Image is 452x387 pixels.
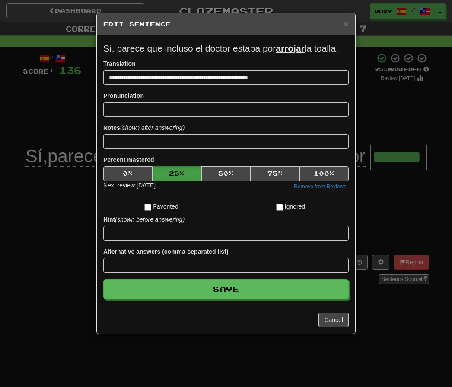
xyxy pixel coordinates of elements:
h5: Edit Sentence [103,20,349,29]
input: Favorited [144,204,151,211]
button: Close [344,19,349,28]
button: 25% [153,166,202,181]
button: Cancel [318,313,349,327]
p: Sí, parece que incluso el doctor estaba por la toalla. [103,42,349,55]
button: Save [103,279,349,299]
label: Alternative answers (comma-separated list) [103,247,228,256]
em: (shown after answering) [120,124,185,131]
button: 100% [299,166,349,181]
u: arrojar [276,43,305,53]
button: 0% [103,166,153,181]
em: (shown before answering) [115,216,185,223]
button: 50% [201,166,251,181]
label: Ignored [276,202,305,211]
label: Percent mastered [103,155,154,164]
div: Next review: [DATE] [103,181,156,191]
label: Translation [103,59,136,68]
input: Ignored [276,204,283,211]
label: Hint [103,215,185,224]
span: × [344,19,349,29]
button: Remove from Reviews [291,182,349,191]
label: Favorited [144,202,178,211]
div: Percent mastered [103,166,349,181]
label: Pronunciation [103,91,144,100]
button: 75% [251,166,300,181]
label: Notes [103,123,185,132]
